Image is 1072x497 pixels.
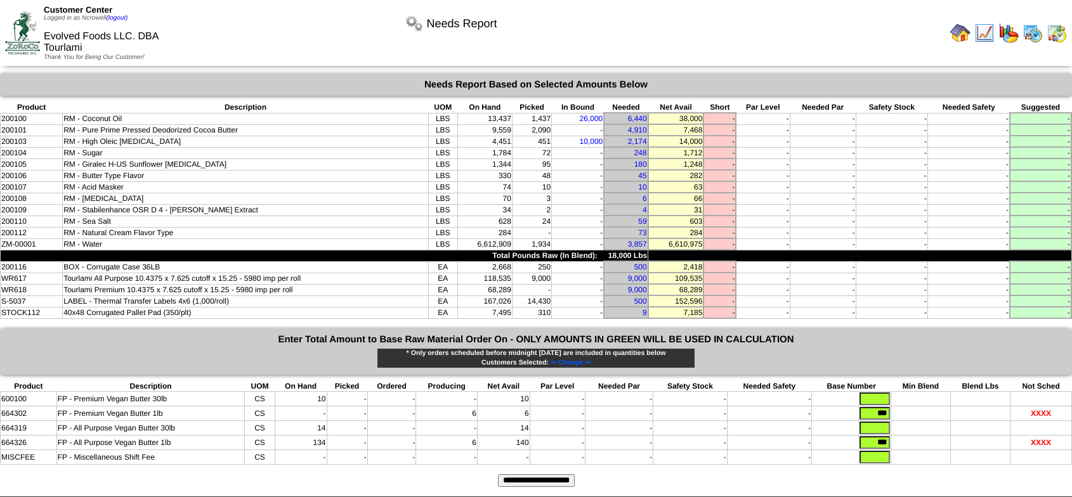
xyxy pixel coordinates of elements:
td: - [1010,158,1071,170]
th: Description [56,381,245,392]
td: EA [428,273,457,284]
td: RM - High Oleic [MEDICAL_DATA] [63,136,429,147]
td: - [552,193,605,204]
td: 603 [648,216,704,227]
td: - [736,158,790,170]
th: Short [703,102,736,113]
td: - [856,158,927,170]
th: Needed Safety [727,381,811,392]
th: Ordered [367,381,416,392]
th: UOM [245,381,275,392]
td: - [552,273,605,284]
td: LBS [428,124,457,136]
td: 40x48 Corrugated Pallet Pad (350/plt) [63,307,429,318]
td: - [790,124,856,136]
td: 6,610,975 [648,238,704,250]
th: Par Level [530,381,585,392]
td: - [790,216,856,227]
td: 167,026 [457,295,512,307]
span: Evolved Foods LLC. DBA Tourlami [44,31,159,53]
td: 3 [512,193,551,204]
td: FP - Premium Vegan Butter 30lb [56,392,245,406]
td: - [736,284,790,295]
a: 10 [638,183,646,191]
td: 628 [457,216,512,227]
td: - [552,216,605,227]
td: - [552,227,605,238]
a: 45 [638,171,646,180]
td: RM - Natural Cream Flavor Type [63,227,429,238]
td: - [703,204,736,216]
a: 2,174 [628,137,647,146]
td: LBS [428,170,457,181]
td: - [1010,147,1071,158]
td: - [1010,284,1071,295]
td: - [927,181,1010,193]
img: calendarinout.gif [1047,23,1067,43]
td: - [790,158,856,170]
td: - [790,170,856,181]
td: - [703,295,736,307]
td: - [736,307,790,318]
td: LBS [428,113,457,124]
img: home.gif [950,23,971,43]
td: 48 [512,170,551,181]
td: - [1010,113,1071,124]
a: 26,000 [580,114,603,123]
td: EA [428,284,457,295]
th: Product [1,102,63,113]
td: - [856,273,927,284]
td: - [367,392,416,406]
td: 68,289 [457,284,512,295]
td: - [790,204,856,216]
th: Producing [416,381,478,392]
td: 451 [512,136,551,147]
td: - [856,261,927,273]
td: - [703,136,736,147]
td: - [856,295,927,307]
td: 109,535 [648,273,704,284]
td: 664302 [1,406,57,421]
td: - [552,147,605,158]
td: 250 [512,261,551,273]
td: - [856,307,927,318]
td: - [703,158,736,170]
td: 200103 [1,136,63,147]
td: LBS [428,158,457,170]
td: - [856,204,927,216]
td: 2 [512,204,551,216]
td: LBS [428,216,457,227]
th: Safety Stock [856,102,927,113]
td: - [790,238,856,250]
td: - [1010,216,1071,227]
th: Suggested [1010,102,1071,113]
td: - [856,181,927,193]
td: Total Pounds Raw (In Blend): 18,000 Lbs [1,250,648,261]
td: - [790,147,856,158]
td: 284 [648,227,704,238]
td: 284 [457,227,512,238]
td: S-5037 [1,295,63,307]
td: 7,495 [457,307,512,318]
td: 200109 [1,204,63,216]
td: 7,185 [648,307,704,318]
td: - [703,124,736,136]
td: - [552,284,605,295]
span: Needs Report [426,17,497,30]
a: 73 [638,228,646,237]
td: 66 [648,193,704,204]
td: CS [245,392,275,406]
td: - [856,227,927,238]
td: - [927,295,1010,307]
td: 1,344 [457,158,512,170]
td: ZM-00001 [1,238,63,250]
td: BOX - Corrugate Case 36LB [63,261,429,273]
span: Logged in as Ncrowell [44,15,127,22]
td: RM - Giralec H-US Sunflower [MEDICAL_DATA] [63,158,429,170]
td: RM - Pure Prime Pressed Deodorized Cocoa Butter [63,124,429,136]
a: 248 [634,148,647,157]
td: - [736,124,790,136]
td: LBS [428,181,457,193]
td: - [703,273,736,284]
td: - [927,284,1010,295]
